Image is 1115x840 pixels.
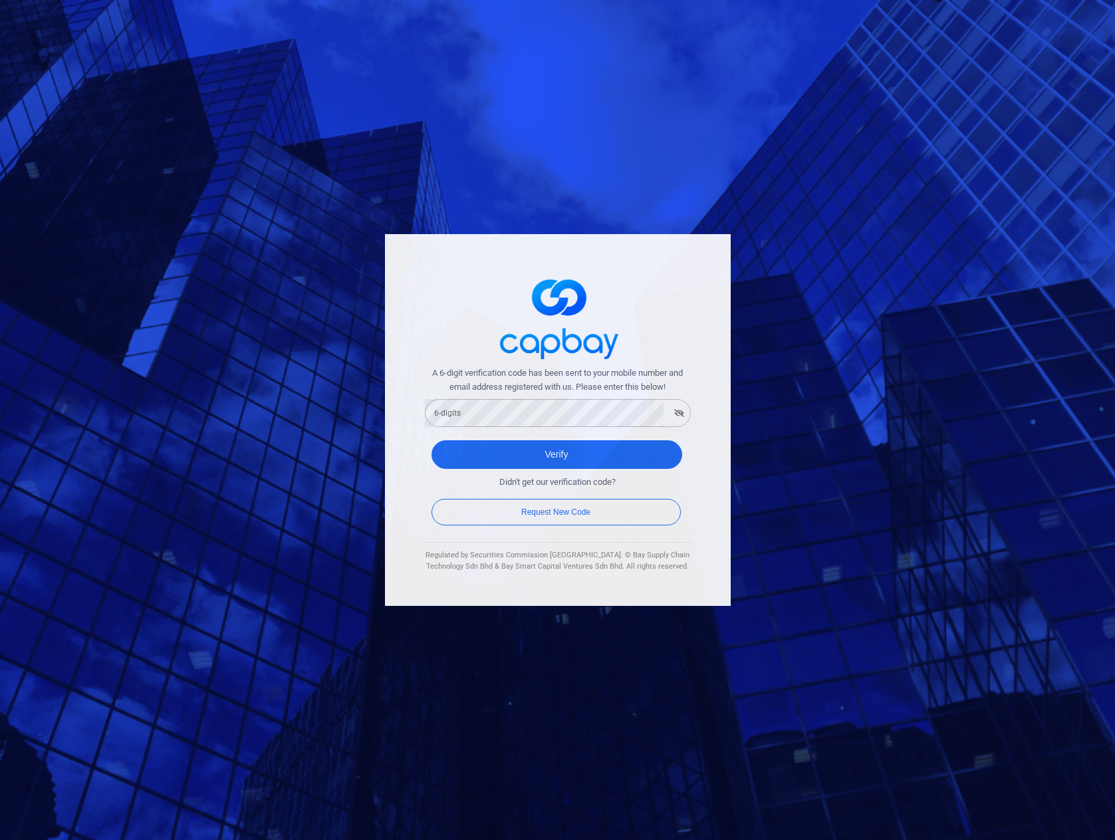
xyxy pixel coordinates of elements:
span: A 6-digit verification code has been sent to your mobile number and email address registered with... [425,366,691,394]
span: Didn't get our verification code? [499,476,616,490]
button: Request New Code [432,499,681,525]
img: logo [491,267,624,366]
div: Regulated by Securities Commission [GEOGRAPHIC_DATA]. © Bay Supply Chain Technology Sdn Bhd & Bay... [425,549,691,573]
button: Verify [432,440,682,469]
